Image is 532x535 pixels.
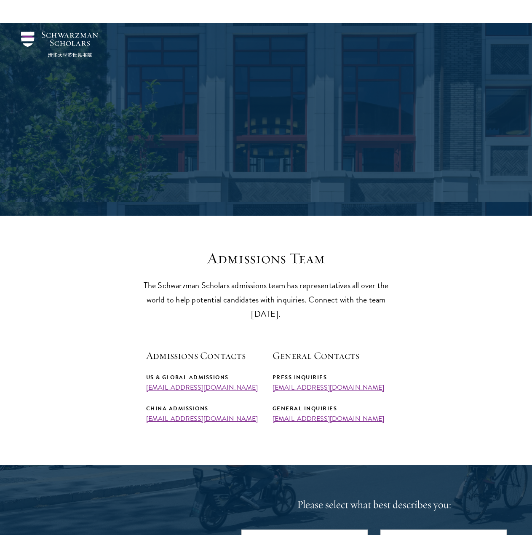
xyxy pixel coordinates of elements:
[273,404,386,413] div: General Inquiries
[273,373,386,382] div: Press Inquiries
[146,383,258,393] a: [EMAIL_ADDRESS][DOMAIN_NAME]
[273,414,384,424] a: [EMAIL_ADDRESS][DOMAIN_NAME]
[273,348,386,363] h5: General Contacts
[273,383,384,393] a: [EMAIL_ADDRESS][DOMAIN_NAME]
[21,32,98,57] img: Schwarzman Scholars
[136,278,397,321] p: The Schwarzman Scholars admissions team has representatives all over the world to help potential ...
[146,404,260,413] div: China Admissions
[146,373,260,382] div: US & Global Admissions
[146,348,260,363] h5: Admissions Contacts
[241,497,507,513] h4: Please select what best describes you:
[136,249,397,267] h3: Admissions Team
[146,414,258,424] a: [EMAIL_ADDRESS][DOMAIN_NAME]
